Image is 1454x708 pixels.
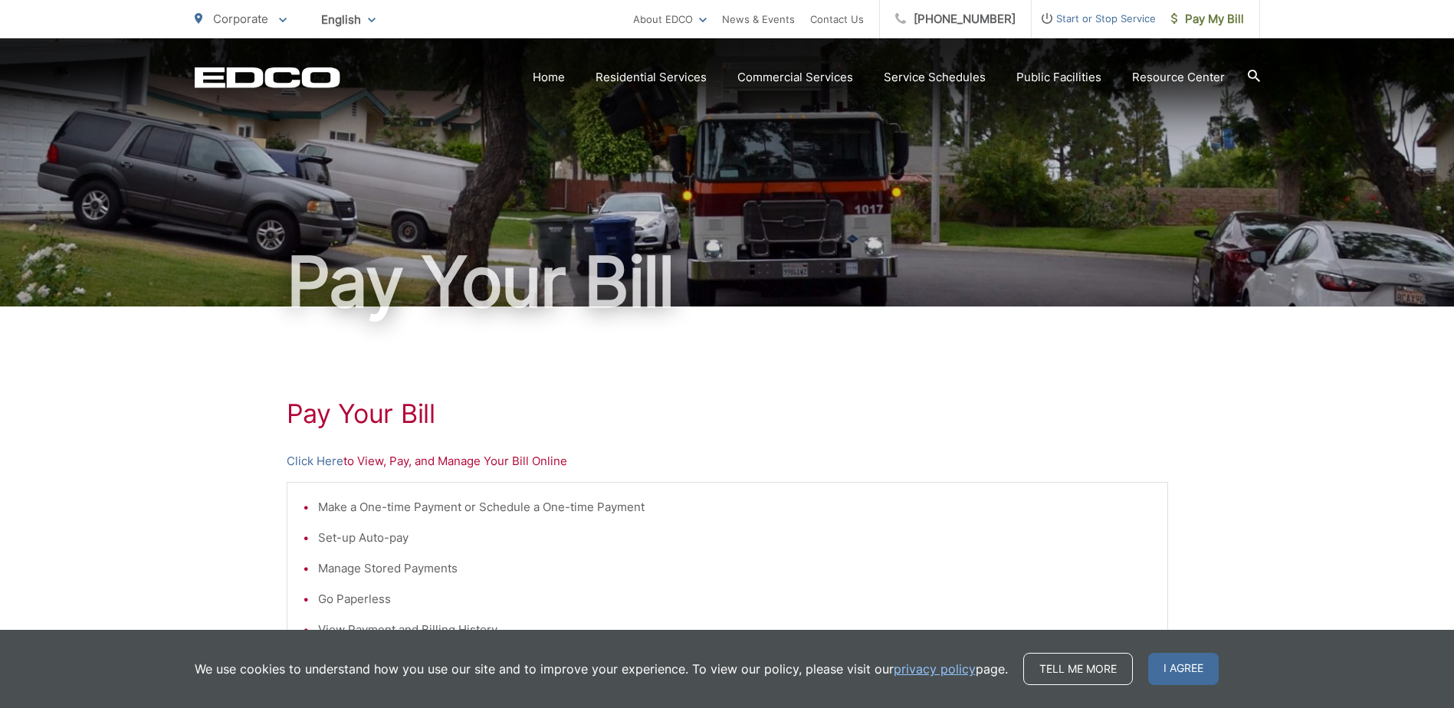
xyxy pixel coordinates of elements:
[1148,653,1219,685] span: I agree
[810,10,864,28] a: Contact Us
[318,590,1152,608] li: Go Paperless
[287,452,343,470] a: Click Here
[1171,10,1244,28] span: Pay My Bill
[318,559,1152,578] li: Manage Stored Payments
[318,498,1152,516] li: Make a One-time Payment or Schedule a One-time Payment
[318,529,1152,547] li: Set-up Auto-pay
[533,68,565,87] a: Home
[884,68,986,87] a: Service Schedules
[195,244,1260,320] h1: Pay Your Bill
[596,68,707,87] a: Residential Services
[310,6,387,33] span: English
[1016,68,1101,87] a: Public Facilities
[633,10,707,28] a: About EDCO
[737,68,853,87] a: Commercial Services
[195,67,340,88] a: EDCD logo. Return to the homepage.
[1023,653,1133,685] a: Tell me more
[722,10,795,28] a: News & Events
[318,621,1152,639] li: View Payment and Billing History
[287,452,1168,470] p: to View, Pay, and Manage Your Bill Online
[195,660,1008,678] p: We use cookies to understand how you use our site and to improve your experience. To view our pol...
[213,11,268,26] span: Corporate
[894,660,976,678] a: privacy policy
[287,398,1168,429] h1: Pay Your Bill
[1132,68,1225,87] a: Resource Center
